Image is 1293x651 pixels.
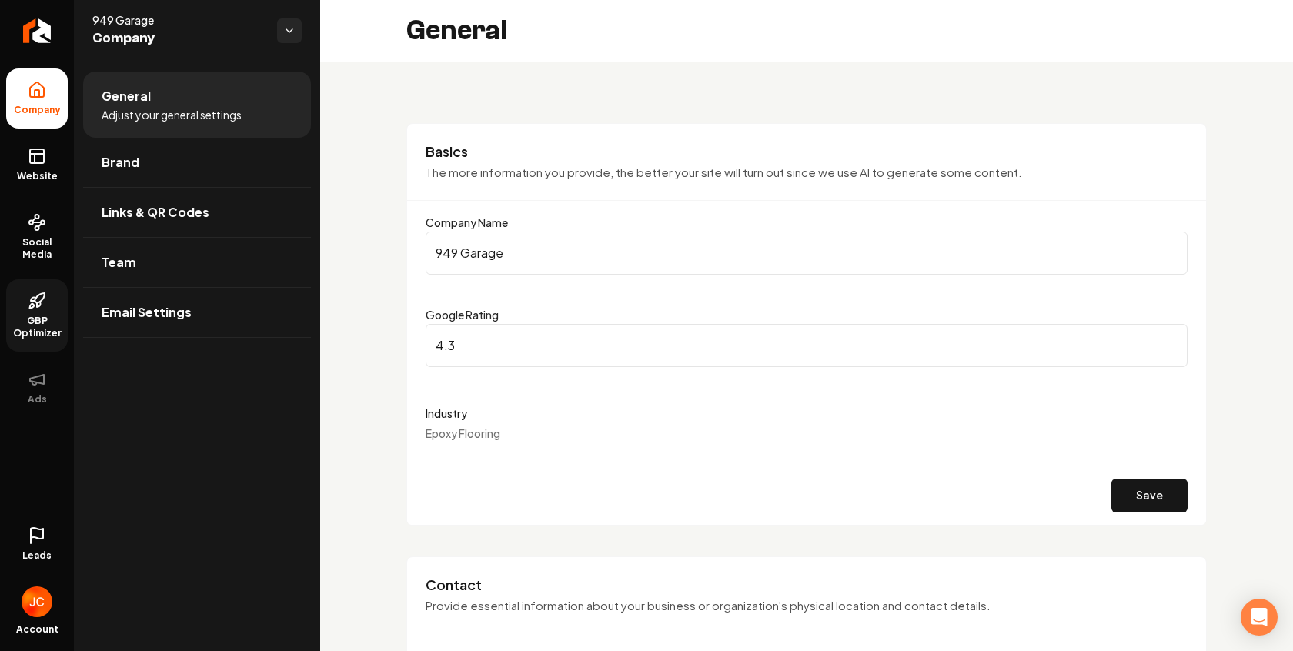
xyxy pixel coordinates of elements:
span: 949 Garage [92,12,265,28]
span: General [102,87,151,105]
a: Team [83,238,311,287]
label: Google Rating [426,308,499,322]
a: GBP Optimizer [6,279,68,352]
img: Josh Canales [22,586,52,617]
div: Open Intercom Messenger [1241,599,1278,636]
a: Links & QR Codes [83,188,311,237]
img: Rebolt Logo [23,18,52,43]
span: Account [16,623,58,636]
a: Website [6,135,68,195]
a: Brand [83,138,311,187]
span: Website [11,170,64,182]
button: Ads [6,358,68,418]
a: Social Media [6,201,68,273]
a: Leads [6,514,68,574]
span: Email Settings [102,303,192,322]
span: GBP Optimizer [6,315,68,339]
button: Save [1111,479,1188,512]
label: Industry [426,404,1188,422]
a: Email Settings [83,288,311,337]
span: Leads [22,549,52,562]
span: Brand [102,153,139,172]
span: Company [92,28,265,49]
span: Adjust your general settings. [102,107,245,122]
input: Company Name [426,232,1188,275]
h3: Contact [426,576,1188,594]
h2: General [406,15,507,46]
label: Company Name [426,215,508,229]
span: Epoxy Flooring [426,426,500,440]
h3: Basics [426,142,1188,161]
span: Links & QR Codes [102,203,209,222]
p: Provide essential information about your business or organization's physical location and contact... [426,597,1188,615]
span: Company [8,104,67,116]
input: Google Rating [426,324,1188,367]
span: Team [102,253,136,272]
p: The more information you provide, the better your site will turn out since we use AI to generate ... [426,164,1188,182]
span: Ads [22,393,53,406]
span: Social Media [6,236,68,261]
button: Open user button [22,580,52,617]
